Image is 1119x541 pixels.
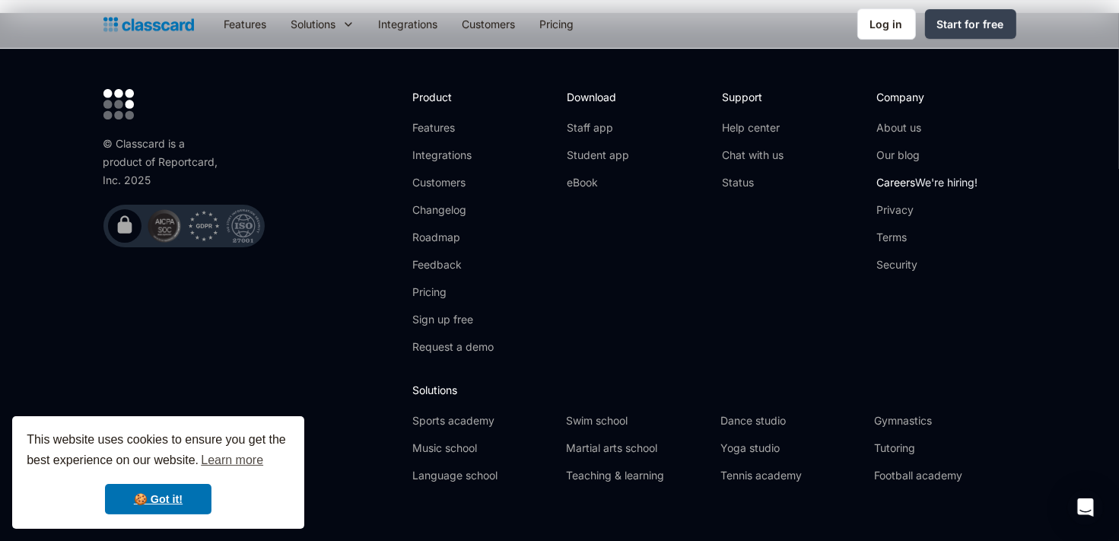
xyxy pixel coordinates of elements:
[450,7,528,41] a: Customers
[528,7,587,41] a: Pricing
[105,484,211,514] a: dismiss cookie message
[722,148,784,163] a: Chat with us
[199,449,265,472] a: learn more about cookies
[412,175,494,190] a: Customers
[720,441,862,456] a: Yoga studio
[874,413,1016,428] a: Gymnastics
[103,135,225,189] div: © Classcard is a product of Reportcard, Inc. 2025
[412,257,494,272] a: Feedback
[722,120,784,135] a: Help center
[925,9,1016,39] a: Start for free
[567,175,629,190] a: eBook
[722,89,784,105] h2: Support
[566,468,707,483] a: Teaching & learning
[212,7,279,41] a: Features
[876,202,978,218] a: Privacy
[566,413,707,428] a: Swim school
[876,89,978,105] h2: Company
[874,468,1016,483] a: Football academy
[870,16,903,32] div: Log in
[720,413,862,428] a: Dance studio
[412,382,1016,398] h2: Solutions
[412,202,494,218] a: Changelog
[412,468,554,483] a: Language school
[876,230,978,245] a: Terms
[937,16,1004,32] div: Start for free
[412,312,494,327] a: Sign up free
[567,120,629,135] a: Staff app
[876,175,978,190] a: CareersWe're hiring!
[412,413,554,428] a: Sports academy
[412,89,494,105] h2: Product
[720,468,862,483] a: Tennis academy
[279,7,367,41] div: Solutions
[412,120,494,135] a: Features
[566,441,707,456] a: Martial arts school
[915,176,978,189] span: We're hiring!
[874,441,1016,456] a: Tutoring
[291,16,336,32] div: Solutions
[722,175,784,190] a: Status
[412,148,494,163] a: Integrations
[876,148,978,163] a: Our blog
[567,89,629,105] h2: Download
[412,230,494,245] a: Roadmap
[567,148,629,163] a: Student app
[412,441,554,456] a: Music school
[876,120,978,135] a: About us
[27,431,290,472] span: This website uses cookies to ensure you get the best experience on our website.
[367,7,450,41] a: Integrations
[103,14,194,35] a: home
[412,285,494,300] a: Pricing
[876,257,978,272] a: Security
[12,416,304,529] div: cookieconsent
[412,339,494,355] a: Request a demo
[1067,489,1104,526] div: Open Intercom Messenger
[857,8,916,40] a: Log in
